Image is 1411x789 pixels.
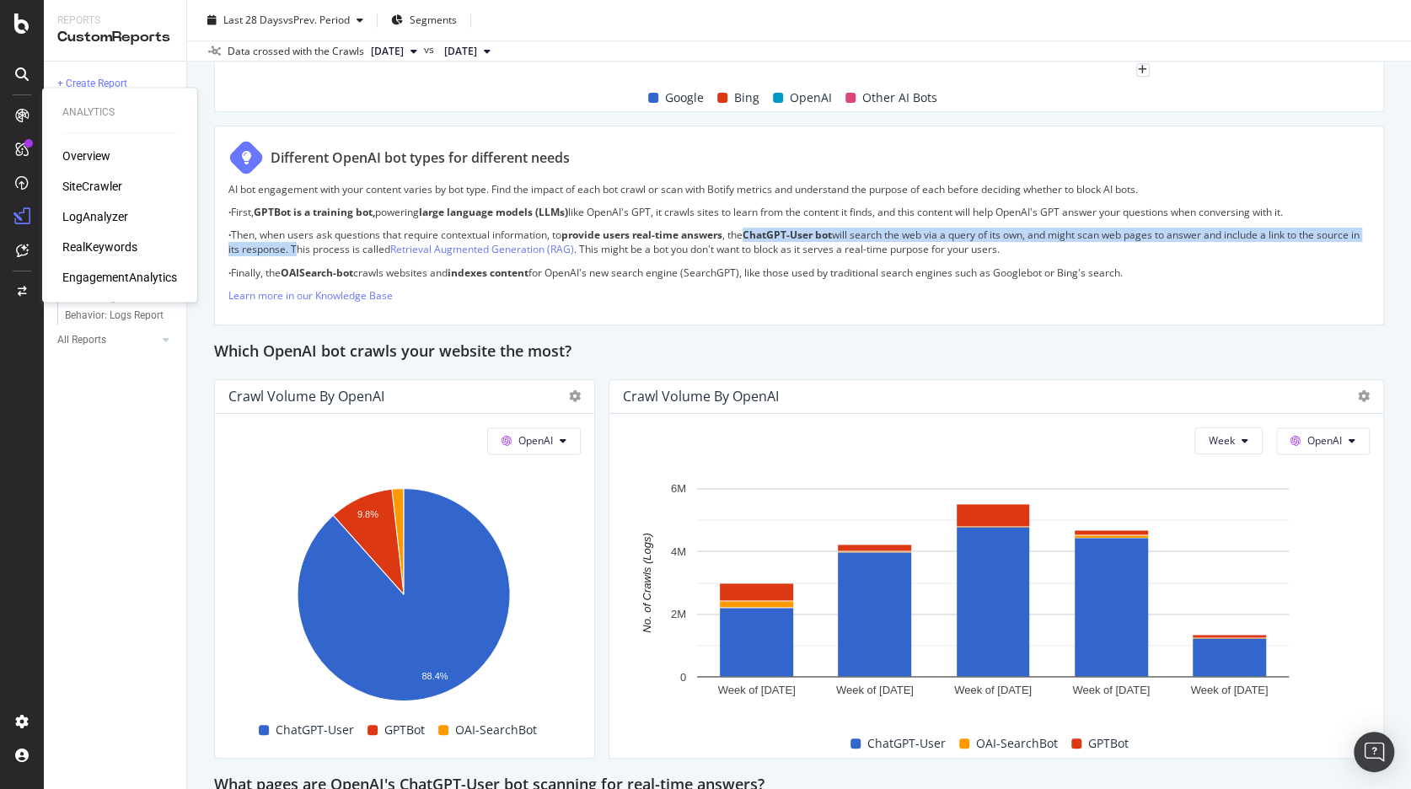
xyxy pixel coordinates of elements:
div: Crawl Volume by OpenAIWeekOpenAIA chart.ChatGPT-UserOAI-SearchBotGPTBot [609,379,1384,759]
strong: · [228,228,231,242]
text: 0 [680,670,686,683]
div: Analytics [62,105,177,120]
p: First, powering like OpenAI's GPT, it crawls sites to learn from the content it finds, and this c... [228,205,1370,219]
strong: ChatGPT-User bot [743,228,832,242]
button: OpenAI [487,427,581,454]
text: 2M [671,608,686,620]
text: Week of [DATE] [954,683,1032,695]
button: Last 28 DaysvsPrev. Period [201,7,370,34]
div: + Create Report [57,75,127,93]
strong: large language models (LLMs) [419,205,568,219]
text: Week of [DATE] [1190,683,1268,695]
div: Reports [57,13,173,28]
text: No. of Crawls (Logs) [641,533,653,632]
a: Search Engine Behavior: Logs Report [65,289,174,325]
div: Search Engine Behavior: Logs Report [65,289,164,325]
button: OpenAI [1276,427,1370,454]
span: 2025 Sep. 24th [371,44,404,59]
span: GPTBot [1088,733,1129,754]
div: Which OpenAI bot crawls your website the most? [214,339,1384,366]
strong: · [228,266,231,280]
div: Crawl Volume by OpenAIOpenAIA chart.ChatGPT-UserGPTBotOAI-SearchBot [214,379,595,759]
div: Crawl Volume by OpenAI [623,388,779,405]
text: 4M [671,545,686,557]
a: Retrieval Augmented Generation (RAG) [390,242,574,256]
strong: provide users real-time answers [561,228,722,242]
text: 9.8% [357,508,378,518]
svg: A chart. [228,480,577,716]
text: 88.4% [421,671,448,681]
strong: OAISearch-bot [281,266,353,280]
text: Week of [DATE] [718,683,796,695]
span: 2025 Aug. 27th [444,44,477,59]
div: Different OpenAI bot types for different needs [271,148,570,168]
span: OpenAI [1307,433,1342,448]
a: Learn more in our Knowledge Base [228,288,393,303]
span: OpenAI [790,88,832,108]
span: OAI-SearchBot [455,720,537,740]
strong: indexes content [448,266,528,280]
a: Overview [62,148,110,164]
div: Different OpenAI bot types for different needsAI bot engagement with your content varies by bot t... [214,126,1384,325]
p: Finally, the crawls websites and for OpenAI's new search engine (SearchGPT), like those used by t... [228,266,1370,280]
span: Google [665,88,704,108]
div: All Reports [57,331,106,349]
p: AI bot engagement with your content varies by bot type. Find the impact of each bot crawl or scan... [228,182,1370,196]
div: Crawl Volume by OpenAI [228,388,384,405]
div: CustomReports [57,28,173,47]
span: vs Prev. Period [283,13,350,27]
a: All Reports [57,331,158,349]
span: Last 28 Days [223,13,283,27]
span: vs [424,42,437,57]
span: ChatGPT-User [867,733,946,754]
button: Week [1194,427,1263,454]
div: Open Intercom Messenger [1354,732,1394,772]
span: OpenAI [518,433,553,448]
a: LogAnalyzer [62,208,128,225]
a: EngagementAnalytics [62,269,177,286]
a: SiteCrawler [62,178,122,195]
strong: · [228,205,231,219]
a: + Create Report [57,75,174,93]
div: plus [1136,63,1150,77]
button: Segments [384,7,464,34]
button: [DATE] [437,41,497,62]
button: [DATE] [364,41,424,62]
svg: A chart. [623,480,1362,716]
span: ChatGPT-User [276,720,354,740]
span: Segments [410,13,457,27]
h2: Which OpenAI bot crawls your website the most? [214,339,571,366]
div: Data crossed with the Crawls [228,44,364,59]
span: GPTBot [384,720,425,740]
a: RealKeywords [62,239,137,255]
span: OAI-SearchBot [976,733,1058,754]
span: Week [1209,433,1235,448]
span: Bing [734,88,759,108]
text: Week of [DATE] [836,683,914,695]
p: Then, when users ask questions that require contextual information, to , the will search the web ... [228,228,1370,256]
text: 6M [671,482,686,495]
span: Other AI Bots [862,88,937,108]
strong: GPTBot is a training bot, [254,205,375,219]
text: Week of [DATE] [1072,683,1150,695]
